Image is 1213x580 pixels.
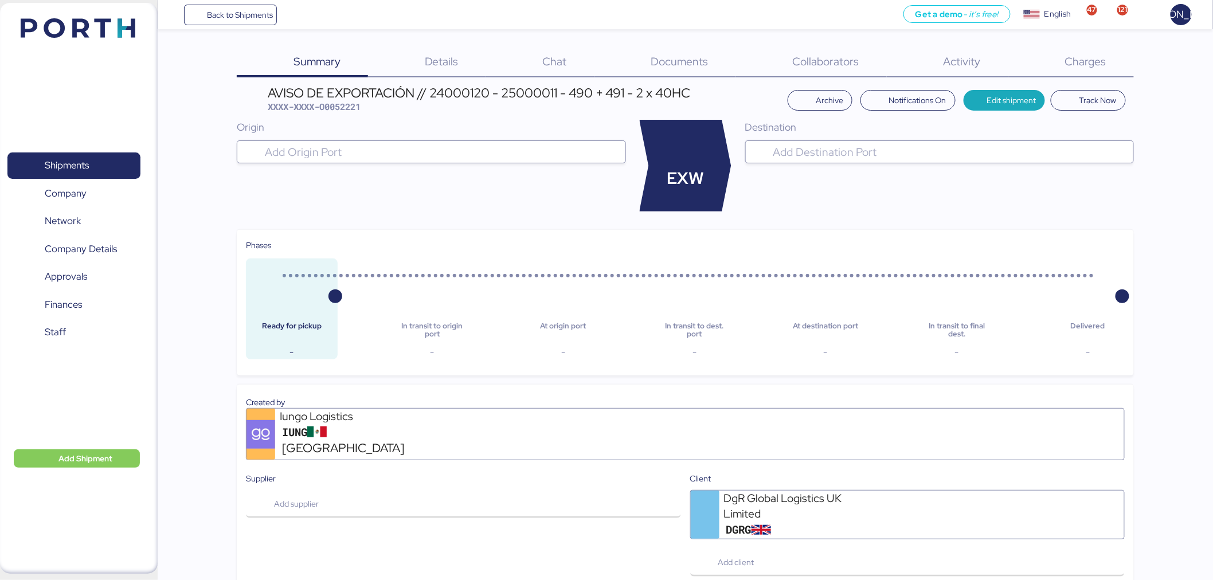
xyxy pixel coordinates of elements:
[255,346,328,359] div: -
[255,322,328,339] div: Ready for pickup
[1051,90,1126,111] button: Track Now
[1079,93,1117,107] span: Track Now
[527,322,600,339] div: At origin port
[45,157,89,174] span: Shipments
[282,439,404,457] span: [GEOGRAPHIC_DATA]
[7,236,140,262] a: Company Details
[658,346,731,359] div: -
[7,152,140,179] a: Shipments
[658,322,731,339] div: In transit to dest. port
[246,239,1125,252] div: Phases
[651,54,709,69] span: Documents
[7,208,140,234] a: Network
[263,145,620,159] input: Add Origin Port
[246,489,680,518] button: Add supplier
[184,5,277,25] a: Back to Shipments
[14,449,140,468] button: Add Shipment
[274,497,319,511] span: Add supplier
[788,90,853,111] button: Archive
[920,346,993,359] div: -
[45,185,87,202] span: Company
[816,93,843,107] span: Archive
[268,87,691,99] div: AVISO DE EXPORTACIÓN // 24000120 - 25000011 - 490 + 491 - 2 x 40HC
[770,145,1128,159] input: Add Destination Port
[1051,322,1125,339] div: Delivered
[944,54,981,69] span: Activity
[246,396,1125,409] div: Created by
[7,319,140,346] a: Staff
[1051,346,1125,359] div: -
[718,555,754,569] span: Add client
[58,452,112,465] span: Add Shipment
[165,5,184,25] button: Menu
[527,346,600,359] div: -
[860,90,956,111] button: Notifications On
[45,296,82,313] span: Finances
[793,54,859,69] span: Collaborators
[268,101,361,112] span: XXXX-XXXX-O0052221
[667,166,704,191] span: EXW
[920,322,993,339] div: In transit to final dest.
[543,54,567,69] span: Chat
[745,120,1134,135] div: Destination
[1065,54,1106,69] span: Charges
[396,346,469,359] div: -
[207,8,273,22] span: Back to Shipments
[889,93,946,107] span: Notifications On
[7,264,140,290] a: Approvals
[690,548,1125,577] button: Add client
[7,181,140,207] a: Company
[45,268,87,285] span: Approvals
[724,491,862,522] div: DgR Global Logistics UK Limited
[987,93,1036,107] span: Edit shipment
[45,241,117,257] span: Company Details
[45,213,81,229] span: Network
[789,346,862,359] div: -
[7,292,140,318] a: Finances
[45,324,66,340] span: Staff
[237,120,625,135] div: Origin
[425,54,459,69] span: Details
[294,54,341,69] span: Summary
[964,90,1046,111] button: Edit shipment
[396,322,469,339] div: In transit to origin port
[1044,8,1071,20] div: English
[789,322,862,339] div: At destination port
[280,409,417,424] div: Iungo Logistics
